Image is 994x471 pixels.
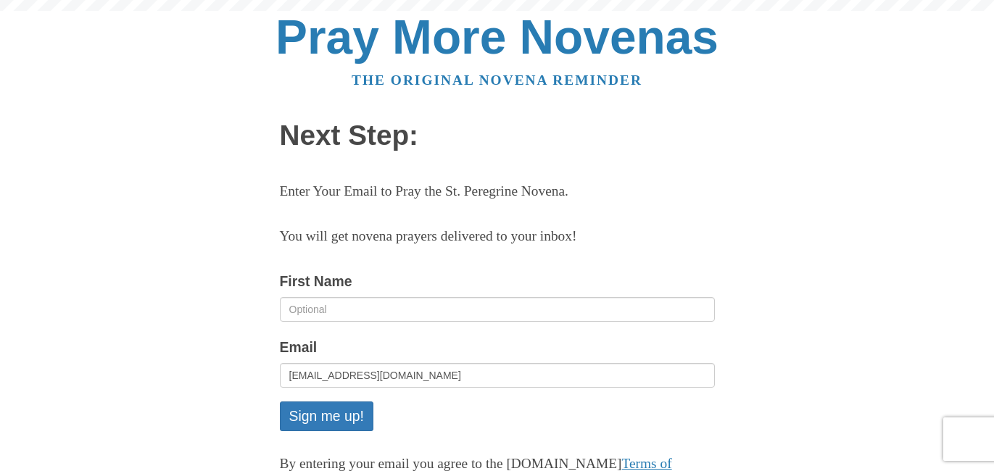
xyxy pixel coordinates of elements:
button: Sign me up! [280,401,373,431]
h1: Next Step: [280,120,715,151]
input: Optional [280,297,715,322]
p: You will get novena prayers delivered to your inbox! [280,225,715,249]
a: The original novena reminder [352,72,642,88]
p: Enter Your Email to Pray the St. Peregrine Novena. [280,180,715,204]
label: First Name [280,270,352,293]
a: Pray More Novenas [276,10,718,64]
label: Email [280,335,318,359]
